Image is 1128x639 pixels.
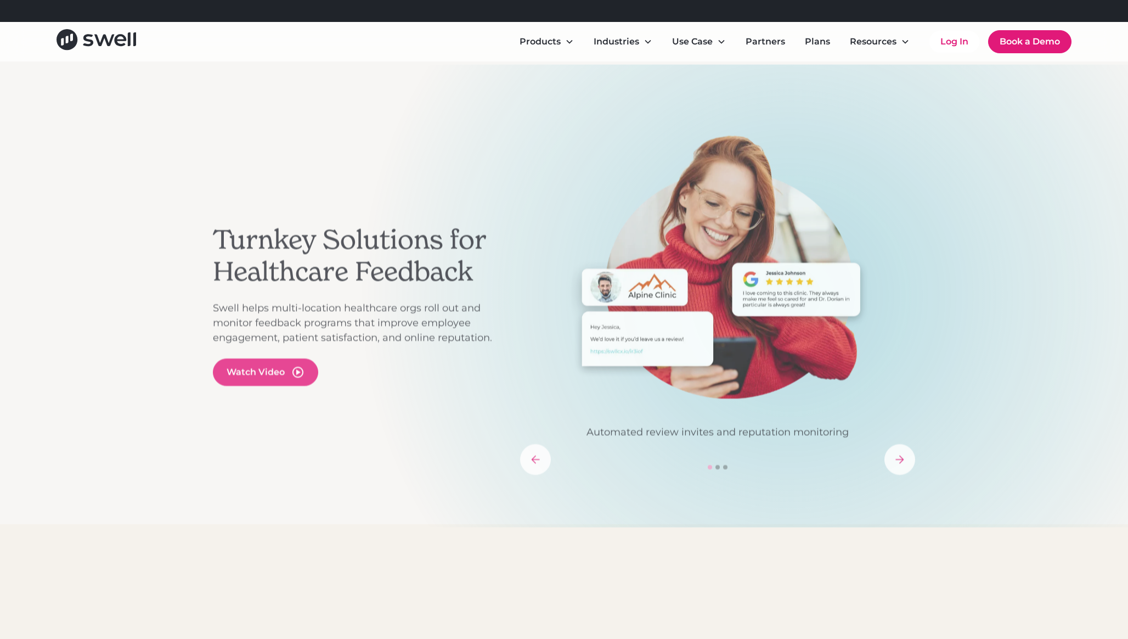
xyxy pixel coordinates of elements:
[708,465,712,469] div: Show slide 1 of 3
[737,31,794,53] a: Partners
[929,31,979,53] a: Log In
[850,35,896,48] div: Resources
[227,366,285,379] div: Watch Video
[715,465,720,469] div: Show slide 2 of 3
[520,135,915,475] div: carousel
[841,31,918,53] div: Resources
[585,31,661,53] div: Industries
[511,31,583,53] div: Products
[57,29,136,54] a: home
[520,135,915,440] div: 1 of 3
[672,35,713,48] div: Use Case
[520,444,551,475] div: previous slide
[520,35,561,48] div: Products
[213,358,318,386] a: open lightbox
[663,31,735,53] div: Use Case
[884,444,915,475] div: next slide
[723,465,727,469] div: Show slide 3 of 3
[213,301,509,345] p: Swell helps multi-location healthcare orgs roll out and monitor feedback programs that improve em...
[988,30,1071,53] a: Book a Demo
[796,31,839,53] a: Plans
[594,35,639,48] div: Industries
[213,224,509,287] h2: Turnkey Solutions for Healthcare Feedback
[520,425,915,440] p: Automated review invites and reputation monitoring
